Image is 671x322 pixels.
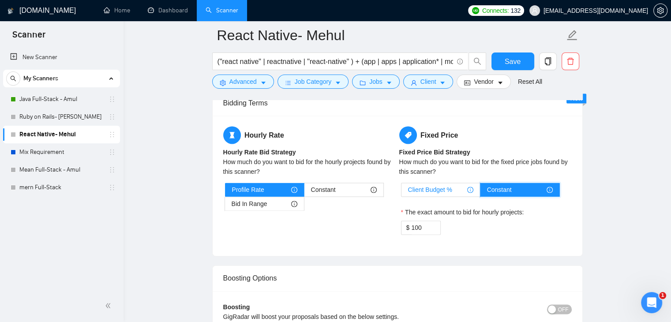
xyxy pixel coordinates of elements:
[469,57,486,65] span: search
[472,7,479,14] img: upwork-logo.png
[19,126,103,143] a: React Native- Mehul
[439,79,446,86] span: caret-down
[566,30,578,41] span: edit
[109,96,116,103] span: holder
[217,56,453,67] input: Search Freelance Jobs...
[491,52,534,70] button: Save
[510,6,520,15] span: 132
[7,75,20,82] span: search
[457,75,510,89] button: idcardVendorcaret-down
[401,207,524,217] label: The exact amount to bid for hourly projects:
[223,149,296,156] b: Hourly Rate Bid Strategy
[457,59,463,64] span: info-circle
[6,71,20,86] button: search
[5,28,52,47] span: Scanner
[105,301,114,310] span: double-left
[360,79,366,86] span: folder
[223,90,572,116] div: Bidding Terms
[399,157,572,176] div: How much do you want to bid for the fixed price jobs found by this scanner?
[109,184,116,191] span: holder
[223,126,396,144] h5: Hourly Rate
[19,90,103,108] a: Java Full-Stack - Amul
[408,183,452,196] span: Client Budget %
[109,166,116,173] span: holder
[464,79,470,86] span: idcard
[532,7,538,14] span: user
[223,311,485,321] div: GigRadar will boost your proposals based on the below settings.
[223,266,572,291] div: Boosting Options
[229,77,257,86] span: Advanced
[399,126,417,144] span: tag
[487,183,512,196] span: Constant
[547,187,553,193] span: info-circle
[10,49,113,66] a: New Scanner
[570,95,582,102] span: New
[277,75,349,89] button: barsJob Categorycaret-down
[386,79,392,86] span: caret-down
[217,24,565,46] input: Scanner name...
[641,292,662,313] iframe: Intercom live chat
[206,7,238,14] a: searchScanner
[109,149,116,156] span: holder
[285,79,291,86] span: bars
[23,70,58,87] span: My Scanners
[3,70,120,196] li: My Scanners
[558,304,569,314] span: OFF
[291,201,297,207] span: info-circle
[311,183,336,196] span: Constant
[653,7,667,14] a: setting
[562,57,579,65] span: delete
[352,75,400,89] button: folderJobscaret-down
[539,52,557,70] button: copy
[653,4,667,18] button: setting
[104,7,130,14] a: homeHome
[109,131,116,138] span: holder
[371,187,377,193] span: info-circle
[232,197,267,210] span: Bid In Range
[403,75,454,89] button: userClientcaret-down
[295,77,331,86] span: Job Category
[505,56,521,67] span: Save
[467,187,473,193] span: info-circle
[562,52,579,70] button: delete
[223,303,250,310] b: Boosting
[411,79,417,86] span: user
[212,75,274,89] button: settingAdvancedcaret-down
[223,126,241,144] span: hourglass
[420,77,436,86] span: Client
[369,77,382,86] span: Jobs
[497,79,503,86] span: caret-down
[540,57,556,65] span: copy
[518,77,542,86] a: Reset All
[474,77,493,86] span: Vendor
[19,179,103,196] a: mern Full-Stack
[335,79,341,86] span: caret-down
[291,187,297,193] span: info-circle
[469,52,486,70] button: search
[411,221,440,234] input: The exact amount to bid for hourly projects:
[19,161,103,179] a: Mean Full-Stack - Amul
[232,183,264,196] span: Profile Rate
[223,157,396,176] div: How much do you want to bid for the hourly projects found by this scanner?
[7,4,14,18] img: logo
[482,6,509,15] span: Connects:
[220,79,226,86] span: setting
[19,108,103,126] a: Ruby on Rails- [PERSON_NAME]
[3,49,120,66] li: New Scanner
[399,149,470,156] b: Fixed Price Bid Strategy
[659,292,666,299] span: 1
[399,126,572,144] h5: Fixed Price
[148,7,188,14] a: dashboardDashboard
[260,79,266,86] span: caret-down
[654,7,667,14] span: setting
[19,143,103,161] a: Mix Requirement
[109,113,116,120] span: holder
